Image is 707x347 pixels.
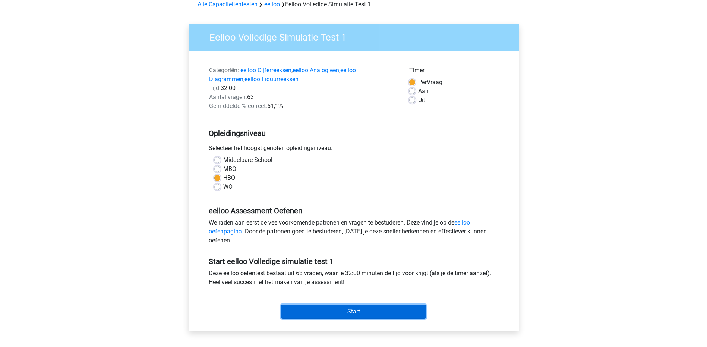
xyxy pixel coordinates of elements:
[209,206,499,215] h5: eelloo Assessment Oefenen
[223,165,236,173] label: MBO
[203,269,504,290] div: Deze eelloo oefentest bestaat uit 63 vragen, waar je 32:00 minuten de tijd voor krijgt (als je de...
[244,76,299,83] a: eelloo Figuurreeksen
[223,173,235,182] label: HBO
[209,67,239,74] span: Categoriën:
[209,93,247,101] span: Aantal vragen:
[240,67,291,74] a: eelloo Cijferreeksen
[418,79,427,86] span: Per
[203,102,404,111] div: 61,1%
[209,102,267,109] span: Gemiddelde % correct:
[264,1,280,8] a: eelloo
[203,84,404,93] div: 32:00
[223,156,272,165] label: Middelbare School
[203,218,504,248] div: We raden aan eerst de veelvoorkomende patronen en vragen te bestuderen. Deze vind je op de . Door...
[209,126,499,141] h5: Opleidingsniveau
[201,29,513,43] h3: Eelloo Volledige Simulatie Test 1
[418,78,442,87] label: Vraag
[203,93,404,102] div: 63
[418,96,425,105] label: Uit
[409,66,498,78] div: Timer
[293,67,339,74] a: eelloo Analogieën
[203,144,504,156] div: Selecteer het hoogst genoten opleidingsniveau.
[209,257,499,266] h5: Start eelloo Volledige simulatie test 1
[281,305,426,319] input: Start
[209,85,221,92] span: Tijd:
[223,182,233,191] label: WO
[198,1,258,8] a: Alle Capaciteitentesten
[418,87,429,96] label: Aan
[203,66,404,84] div: , , ,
